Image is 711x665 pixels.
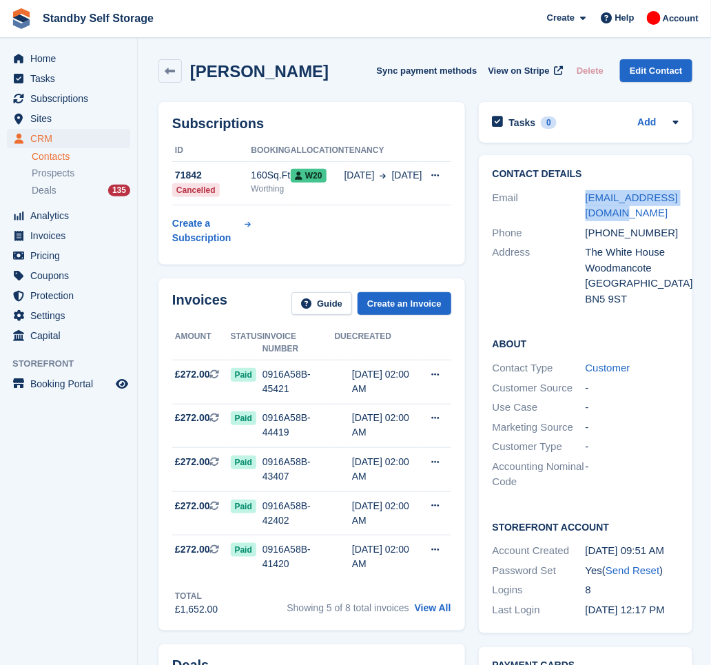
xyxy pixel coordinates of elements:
[30,266,113,285] span: Coupons
[231,326,262,360] th: Status
[358,292,451,315] a: Create an Invoice
[586,400,679,416] div: -
[12,357,137,371] span: Storefront
[32,167,74,180] span: Prospects
[30,49,113,68] span: Home
[172,168,251,183] div: 71842
[352,411,422,440] div: [DATE] 02:00 AM
[30,246,113,265] span: Pricing
[493,543,586,559] div: Account Created
[586,582,679,598] div: 8
[377,59,477,82] button: Sync payment methods
[352,542,422,571] div: [DATE] 02:00 AM
[493,245,586,307] div: Address
[392,168,422,183] span: [DATE]
[7,69,130,88] a: menu
[262,411,335,440] div: 0916A58B-44419
[251,183,291,195] div: Worthing
[493,336,679,350] h2: About
[615,11,635,25] span: Help
[30,226,113,245] span: Invoices
[30,89,113,108] span: Subscriptions
[11,8,32,29] img: stora-icon-8386f47178a22dfd0bd8f6a31ec36ba5ce8667c1dd55bd0f319d3a0aa187defe.svg
[190,62,329,81] h2: [PERSON_NAME]
[638,115,657,131] a: Add
[352,499,422,528] div: [DATE] 02:00 AM
[30,69,113,88] span: Tasks
[32,166,130,181] a: Prospects
[493,225,586,241] div: Phone
[7,286,130,305] a: menu
[7,89,130,108] a: menu
[231,456,256,469] span: Paid
[606,564,659,576] a: Send Reset
[352,326,422,360] th: Created
[415,602,451,613] a: View All
[493,420,586,436] div: Marketing Source
[30,129,113,148] span: CRM
[602,564,663,576] span: ( )
[262,542,335,571] div: 0916A58B-41420
[175,367,210,382] span: £272.00
[663,12,699,25] span: Account
[483,59,566,82] a: View on Stripe
[251,168,291,183] div: 160Sq.Ft
[175,499,210,513] span: £272.00
[172,211,251,251] a: Create a Subscription
[493,380,586,396] div: Customer Source
[493,400,586,416] div: Use Case
[108,185,130,196] div: 135
[647,11,661,25] img: Aaron Winter
[172,216,243,245] div: Create a Subscription
[7,326,130,345] a: menu
[32,184,56,197] span: Deals
[172,116,451,132] h2: Subscriptions
[172,292,227,315] h2: Invoices
[586,192,678,219] a: [EMAIL_ADDRESS][DOMAIN_NAME]
[586,245,679,260] div: The White House
[262,499,335,528] div: 0916A58B-42402
[586,291,679,307] div: BN5 9ST
[620,59,692,82] a: Edit Contact
[287,602,409,613] span: Showing 5 of 8 total invoices
[175,455,210,469] span: £272.00
[175,602,218,617] div: £1,652.00
[37,7,159,30] a: Standby Self Storage
[251,140,291,162] th: Booking
[291,292,352,315] a: Guide
[30,286,113,305] span: Protection
[7,266,130,285] a: menu
[172,326,231,360] th: Amount
[586,543,679,559] div: [DATE] 09:51 AM
[175,590,218,602] div: Total
[493,439,586,455] div: Customer Type
[586,260,679,276] div: Woodmancote
[291,140,344,162] th: Allocation
[7,129,130,148] a: menu
[262,455,335,484] div: 0916A58B-43407
[172,183,220,197] div: Cancelled
[493,360,586,376] div: Contact Type
[7,374,130,393] a: menu
[586,362,630,374] a: Customer
[175,411,210,425] span: £272.00
[586,439,679,455] div: -
[493,563,586,579] div: Password Set
[571,59,609,82] button: Delete
[7,49,130,68] a: menu
[586,225,679,241] div: [PHONE_NUMBER]
[32,150,130,163] a: Contacts
[7,246,130,265] a: menu
[291,169,327,183] span: W20
[509,116,536,129] h2: Tasks
[262,367,335,396] div: 0916A58B-45421
[352,455,422,484] div: [DATE] 02:00 AM
[30,109,113,128] span: Sites
[175,542,210,557] span: £272.00
[586,459,679,490] div: -
[30,206,113,225] span: Analytics
[231,543,256,557] span: Paid
[493,459,586,490] div: Accounting Nominal Code
[335,326,352,360] th: Due
[344,140,422,162] th: Tenancy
